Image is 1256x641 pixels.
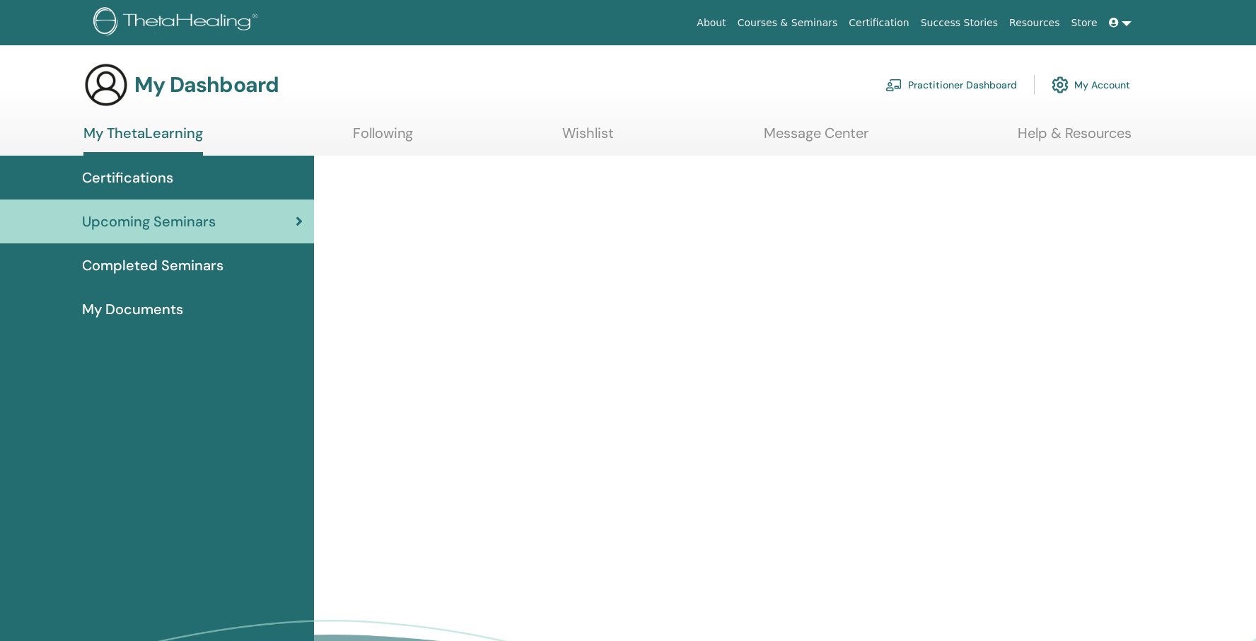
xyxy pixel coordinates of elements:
span: Completed Seminars [82,255,223,276]
a: Wishlist [562,125,614,152]
a: Courses & Seminars [732,10,844,36]
a: Certification [843,10,914,36]
a: Help & Resources [1018,125,1132,152]
span: My Documents [82,299,183,320]
img: cog.svg [1052,73,1069,97]
a: About [691,10,731,36]
img: logo.png [93,7,262,39]
a: My ThetaLearning [83,125,203,156]
a: Following [353,125,413,152]
img: chalkboard-teacher.svg [885,79,902,91]
a: Message Center [764,125,868,152]
span: Certifications [82,167,173,188]
a: Practitioner Dashboard [885,69,1017,100]
a: Store [1066,10,1103,36]
a: Success Stories [915,10,1004,36]
a: My Account [1052,69,1130,100]
a: Resources [1004,10,1066,36]
span: Upcoming Seminars [82,211,216,232]
h3: My Dashboard [134,72,279,98]
img: generic-user-icon.jpg [83,62,129,108]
